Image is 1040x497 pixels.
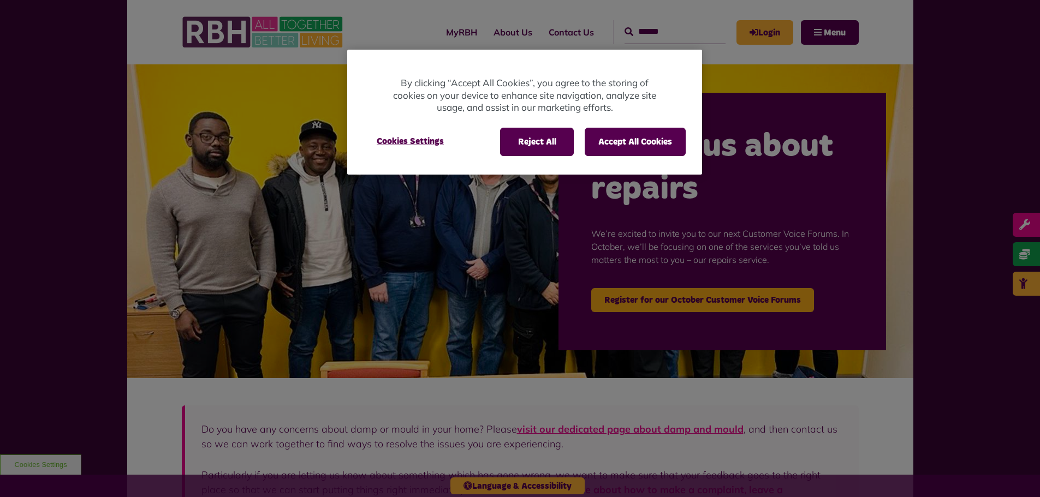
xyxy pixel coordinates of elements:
button: Reject All [500,128,574,156]
div: Privacy [347,50,702,175]
button: Cookies Settings [364,128,457,155]
p: By clicking “Accept All Cookies”, you agree to the storing of cookies on your device to enhance s... [391,77,658,114]
button: Accept All Cookies [585,128,686,156]
div: Cookie banner [347,50,702,175]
